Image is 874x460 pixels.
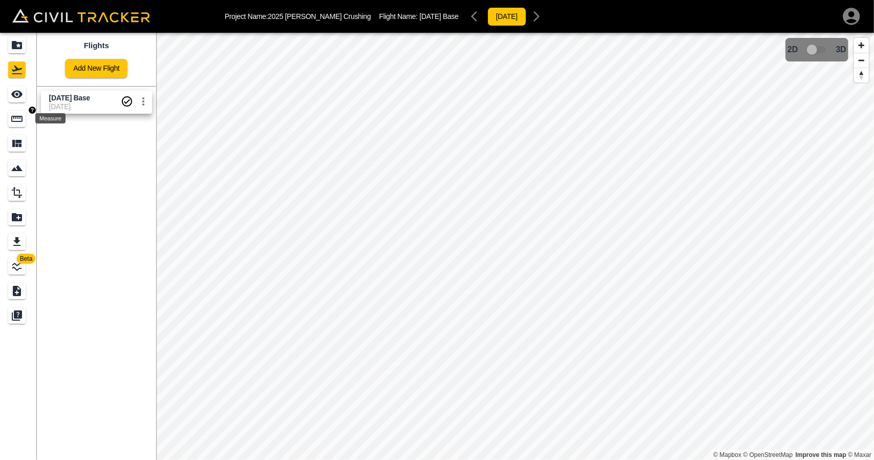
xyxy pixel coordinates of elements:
a: Maxar [848,451,871,458]
button: Zoom in [854,38,869,53]
button: Zoom out [854,53,869,68]
button: Reset bearing to north [854,68,869,82]
img: Civil Tracker [12,9,150,23]
a: Mapbox [713,451,741,458]
span: 2D [787,45,798,54]
span: 3D model not uploaded yet [802,40,832,59]
p: Flight Name: [379,12,458,20]
canvas: Map [156,33,874,460]
button: [DATE] [487,7,526,26]
a: OpenStreetMap [743,451,793,458]
div: Measure [35,113,66,123]
p: Project Name: 2025 [PERSON_NAME] Crushing [225,12,371,20]
a: Map feedback [796,451,846,458]
span: 3D [836,45,846,54]
span: [DATE] Base [419,12,458,20]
